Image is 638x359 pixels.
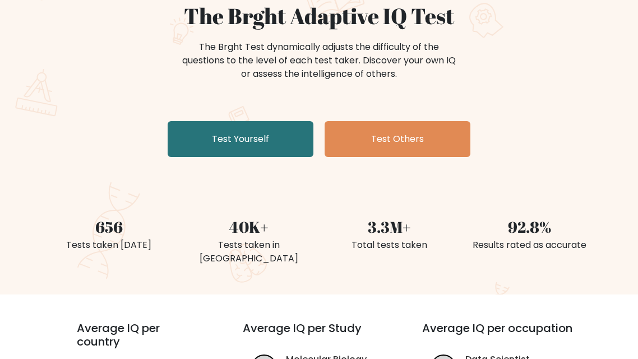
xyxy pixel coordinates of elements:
[326,215,452,238] div: 3.3M+
[466,215,593,238] div: 92.8%
[179,40,459,81] div: The Brght Test dynamically adjusts the difficulty of the questions to the level of each test take...
[45,238,172,252] div: Tests taken [DATE]
[325,121,470,157] a: Test Others
[422,321,575,348] h3: Average IQ per occupation
[186,238,312,265] div: Tests taken in [GEOGRAPHIC_DATA]
[45,3,593,29] h1: The Brght Adaptive IQ Test
[45,215,172,238] div: 656
[326,238,452,252] div: Total tests taken
[466,238,593,252] div: Results rated as accurate
[186,215,312,238] div: 40K+
[168,121,313,157] a: Test Yourself
[243,321,395,348] h3: Average IQ per Study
